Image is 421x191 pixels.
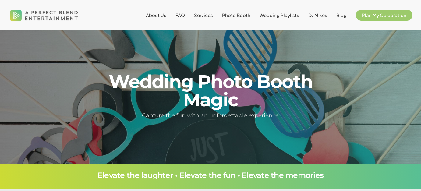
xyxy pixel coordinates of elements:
h5: Capture the fun with an unforgettable experience [85,111,336,120]
a: FAQ [175,13,185,18]
a: Blog [336,13,347,18]
span: DJ Mixes [308,12,327,18]
a: Plan My Celebration [356,13,412,18]
h3: Elevate the laughter • Elevate the fun • Elevate the memories [18,172,403,179]
img: A Perfect Blend Entertainment [9,4,80,26]
span: FAQ [175,12,185,18]
h1: Wedding Photo Booth Magic [85,73,336,109]
span: Services [194,12,213,18]
a: Wedding Playlists [260,13,299,18]
span: Blog [336,12,347,18]
span: Wedding Playlists [260,12,299,18]
span: About Us [146,12,166,18]
span: Photo Booth [222,12,250,18]
a: DJ Mixes [308,13,327,18]
a: About Us [146,13,166,18]
span: Plan My Celebration [362,12,406,18]
a: Photo Booth [222,13,250,18]
a: Services [194,13,213,18]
